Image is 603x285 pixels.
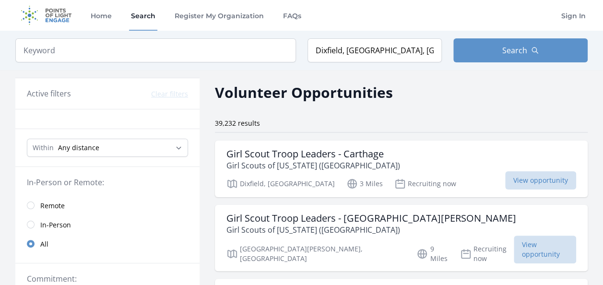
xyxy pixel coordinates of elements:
p: Recruiting now [394,178,456,190]
button: Search [453,38,588,62]
p: 3 Miles [346,178,383,190]
legend: In-Person or Remote: [27,177,188,188]
a: Remote [15,196,200,215]
legend: Commitment: [27,273,188,285]
a: Girl Scout Troop Leaders - [GEOGRAPHIC_DATA][PERSON_NAME] Girl Scouts of [US_STATE] ([GEOGRAPHIC_... [215,205,588,271]
span: 39,232 results [215,119,260,128]
p: Girl Scouts of [US_STATE] ([GEOGRAPHIC_DATA]) [226,160,400,171]
a: All [15,234,200,253]
button: Clear filters [151,89,188,99]
p: [GEOGRAPHIC_DATA][PERSON_NAME], [GEOGRAPHIC_DATA] [226,244,405,263]
h3: Girl Scout Troop Leaders - [GEOGRAPHIC_DATA][PERSON_NAME] [226,213,516,224]
p: 9 Miles [416,244,448,263]
p: Girl Scouts of [US_STATE] ([GEOGRAPHIC_DATA]) [226,224,516,236]
input: Keyword [15,38,296,62]
span: Search [502,45,527,56]
a: Girl Scout Troop Leaders - Carthage Girl Scouts of [US_STATE] ([GEOGRAPHIC_DATA]) Dixfield, [GEOG... [215,141,588,197]
span: View opportunity [514,236,576,263]
span: All [40,239,48,249]
p: Recruiting now [460,244,514,263]
span: Remote [40,201,65,211]
h3: Girl Scout Troop Leaders - Carthage [226,148,400,160]
h2: Volunteer Opportunities [215,82,393,103]
span: View opportunity [505,171,576,190]
select: Search Radius [27,139,188,157]
p: Dixfield, [GEOGRAPHIC_DATA] [226,178,335,190]
a: In-Person [15,215,200,234]
span: In-Person [40,220,71,230]
h3: Active filters [27,88,71,99]
input: Location [307,38,442,62]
